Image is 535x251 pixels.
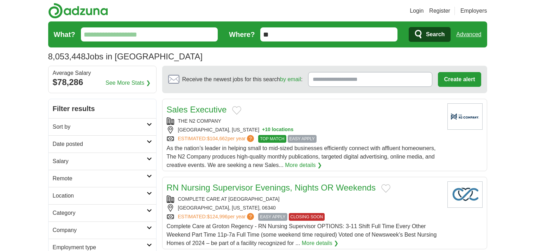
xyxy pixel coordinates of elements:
[49,221,156,239] a: Company
[289,213,325,221] span: CLOSING SOON
[381,184,390,193] button: Add to favorite jobs
[48,50,86,63] span: 8,053,448
[49,118,156,135] a: Sort by
[167,145,436,168] span: As the nation’s leader in helping small to mid-sized businesses efficiently connect with affluent...
[229,29,255,40] label: Where?
[232,106,241,115] button: Add to favorite jobs
[49,204,156,221] a: Category
[262,126,293,134] button: +10 locations
[178,135,256,143] a: ESTIMATED:$104,662per year?
[49,170,156,187] a: Remote
[258,135,286,143] span: TOP MATCH
[53,209,147,217] h2: Category
[53,140,147,148] h2: Date posted
[167,105,227,114] a: Sales Executive
[167,195,442,203] div: COMPLETE CARE AT [GEOGRAPHIC_DATA]
[53,70,152,76] div: Average Salary
[178,213,256,221] a: ESTIMATED:$124,996per year?
[53,123,147,131] h2: Sort by
[167,126,442,134] div: [GEOGRAPHIC_DATA], [US_STATE]
[247,213,254,220] span: ?
[167,223,437,246] span: Complete Care at Groton Regency - RN Nursing Supervisor OPTIONS: 3-11 Shift Full Time Every Other...
[288,135,317,143] span: EASY APPLY
[54,29,75,40] label: What?
[262,126,265,134] span: +
[49,187,156,204] a: Location
[167,204,442,212] div: [GEOGRAPHIC_DATA], [US_STATE], 06340
[285,161,322,169] a: More details ❯
[207,136,227,141] span: $104,662
[53,226,147,234] h2: Company
[167,183,376,192] a: RN Nursing Supervisor Evenings, Nights OR Weekends
[429,7,450,15] a: Register
[48,3,108,19] img: Adzuna logo
[49,153,156,170] a: Salary
[460,7,487,15] a: Employers
[49,135,156,153] a: Date posted
[410,7,423,15] a: Login
[53,192,147,200] h2: Location
[106,79,151,87] a: See More Stats ❯
[53,76,152,89] div: $78,286
[49,99,156,118] h2: Filter results
[447,181,483,208] img: Company logo
[258,213,287,221] span: EASY APPLY
[48,52,203,61] h1: Jobs in [GEOGRAPHIC_DATA]
[182,75,302,84] span: Receive the newest jobs for this search :
[53,174,147,183] h2: Remote
[167,117,442,125] div: THE N2 COMPANY
[247,135,254,142] span: ?
[302,239,339,247] a: More details ❯
[53,157,147,166] h2: Salary
[280,76,301,82] a: by email
[207,214,227,219] span: $124,996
